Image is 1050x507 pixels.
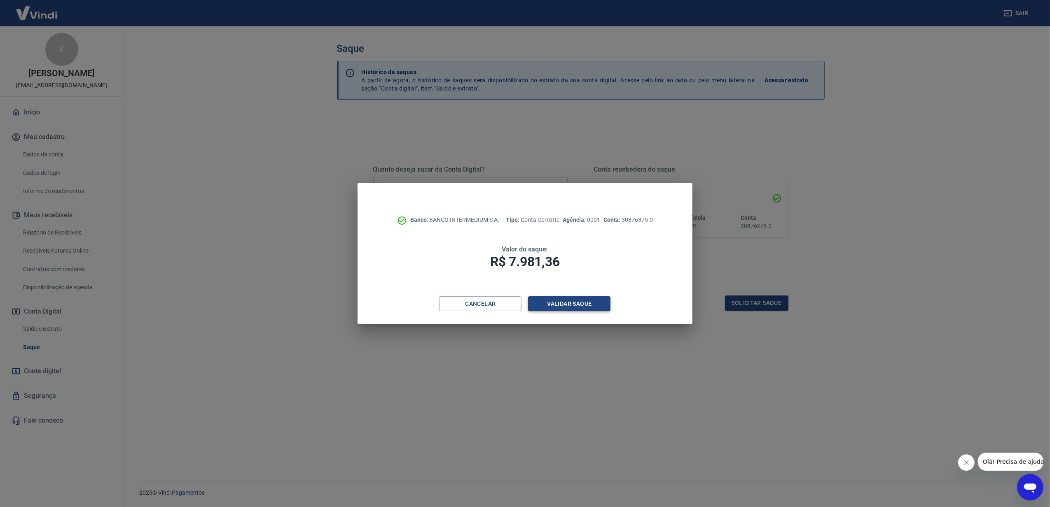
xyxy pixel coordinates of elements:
img: tab_domain_overview_orange.svg [34,48,41,54]
span: Banco: [410,216,430,223]
img: website_grey.svg [13,21,20,28]
p: BANCO INTERMEDIUM S.A. [410,216,500,224]
img: logo_orange.svg [13,13,20,20]
button: Cancelar [439,296,521,312]
p: Conta Corrente [506,216,559,224]
div: [PERSON_NAME]: [DOMAIN_NAME] [21,21,118,28]
p: 0001 [563,216,600,224]
iframe: Fechar mensagem [958,454,975,471]
span: Agência: [563,216,587,223]
p: 30876375-0 [603,216,653,224]
div: Palavras-chave [96,49,132,54]
iframe: Mensagem da empresa [978,453,1043,471]
span: Olá! Precisa de ajuda? [5,6,69,12]
span: R$ 7.981,36 [490,254,559,270]
iframe: Botão para abrir a janela de mensagens [1017,474,1043,500]
span: Tipo: [506,216,521,223]
div: Domínio [43,49,63,54]
div: v 4.0.25 [23,13,40,20]
img: tab_keywords_by_traffic_grey.svg [87,48,94,54]
span: Valor do saque: [502,245,548,253]
button: Validar saque [528,296,610,312]
span: Conta: [603,216,622,223]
